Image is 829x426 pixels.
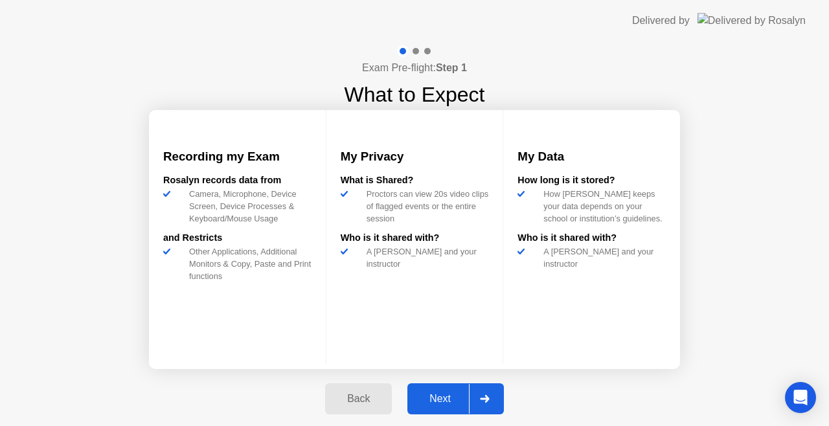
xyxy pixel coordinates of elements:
[345,79,485,110] h1: What to Expect
[632,13,690,28] div: Delivered by
[411,393,469,405] div: Next
[341,174,489,188] div: What is Shared?
[341,231,489,245] div: Who is it shared with?
[325,383,392,414] button: Back
[362,60,467,76] h4: Exam Pre-flight:
[698,13,806,28] img: Delivered by Rosalyn
[163,148,312,166] h3: Recording my Exam
[436,62,467,73] b: Step 1
[538,188,666,225] div: How [PERSON_NAME] keeps your data depends on your school or institution’s guidelines.
[407,383,504,414] button: Next
[538,245,666,270] div: A [PERSON_NAME] and your instructor
[517,148,666,166] h3: My Data
[361,245,489,270] div: A [PERSON_NAME] and your instructor
[184,188,312,225] div: Camera, Microphone, Device Screen, Device Processes & Keyboard/Mouse Usage
[329,393,388,405] div: Back
[341,148,489,166] h3: My Privacy
[517,231,666,245] div: Who is it shared with?
[184,245,312,283] div: Other Applications, Additional Monitors & Copy, Paste and Print functions
[163,231,312,245] div: and Restricts
[517,174,666,188] div: How long is it stored?
[361,188,489,225] div: Proctors can view 20s video clips of flagged events or the entire session
[163,174,312,188] div: Rosalyn records data from
[785,382,816,413] div: Open Intercom Messenger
